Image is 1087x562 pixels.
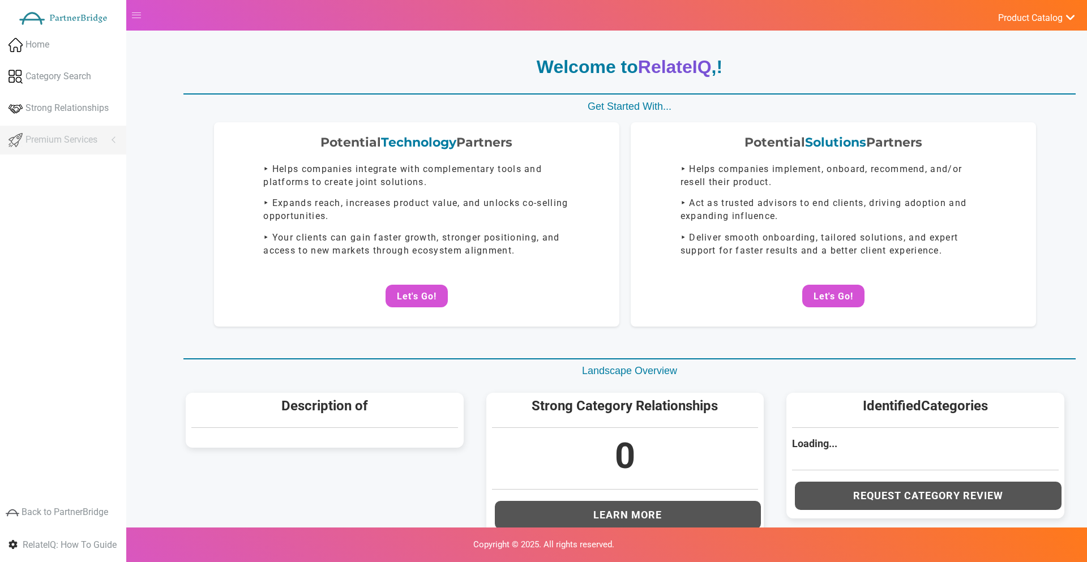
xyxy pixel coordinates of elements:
span: RelateIQ [638,57,712,77]
span: RelateIQ: How To Guide [23,539,117,550]
p: ‣ Expands reach, increases product value, and unlocks co-selling opportunities. [263,197,570,223]
span: Category Search [25,70,91,83]
div: Potential Partners [642,134,1025,151]
span: Technology [381,135,456,150]
span: Get Started With... [588,101,671,112]
span: Back to PartnerBridge [22,507,108,517]
h5: Identified Categories [792,398,1059,413]
img: greyIcon.png [6,506,19,520]
button: Let's Go! [386,285,448,307]
span: Home [25,38,49,52]
p: ‣ Your clients can gain faster growth, stronger positioning, and access to new markets through ec... [263,231,570,258]
button: Request Category Review [795,482,1062,510]
p: Copyright © 2025. All rights reserved. [8,539,1079,551]
a: Product Catalog [986,10,1076,25]
h5: Strong Category Relationships [492,398,759,413]
p: ‣ Helps companies integrate with complementary tools and platforms to create joint solutions. [263,163,570,189]
span: Landscape Overview [582,365,677,376]
span: Product Catalog [998,12,1063,24]
button: Let's Go! [802,285,865,307]
div: Potential Partners [225,134,608,151]
strong: Welcome to , ! [537,57,722,77]
p: ‣ Act as trusted advisors to end clients, driving adoption and expanding influence. [681,197,987,223]
span: Solutions [805,135,866,150]
span: 0 [615,435,635,477]
p: ‣ Helps companies implement, onboard, recommend, and/or resell their product. [681,163,987,189]
button: Learn More [495,501,761,529]
p: ‣ Deliver smooth onboarding, tailored solutions, and expert support for faster results and a bett... [681,231,987,258]
h5: Description of [191,398,458,413]
div: Loading... [792,436,1059,451]
span: Strong Relationships [25,102,109,115]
